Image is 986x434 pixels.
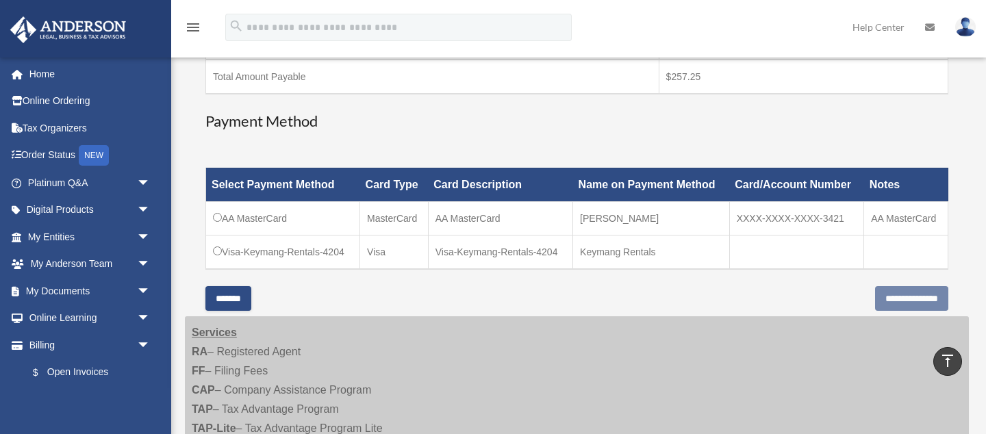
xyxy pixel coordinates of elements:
td: Visa-Keymang-Rentals-4204 [428,235,572,269]
a: Billingarrow_drop_down [10,331,164,359]
a: Tax Organizers [10,114,171,142]
a: Digital Productsarrow_drop_down [10,196,171,224]
td: AA MasterCard [206,201,360,235]
span: arrow_drop_down [137,251,164,279]
td: $257.25 [659,60,948,94]
span: arrow_drop_down [137,331,164,359]
span: arrow_drop_down [137,196,164,225]
th: Card Type [360,168,429,201]
a: My Entitiesarrow_drop_down [10,223,171,251]
strong: RA [192,346,207,357]
img: User Pic [955,17,976,37]
span: arrow_drop_down [137,169,164,197]
td: XXXX-XXXX-XXXX-3421 [729,201,864,235]
span: arrow_drop_down [137,305,164,333]
strong: TAP [192,403,213,415]
i: menu [185,19,201,36]
i: vertical_align_top [939,353,956,369]
span: arrow_drop_down [137,223,164,251]
a: Past Invoices [19,386,164,413]
td: MasterCard [360,201,429,235]
a: My Documentsarrow_drop_down [10,277,171,305]
h3: Payment Method [205,111,948,132]
a: Online Ordering [10,88,171,115]
span: $ [40,364,47,381]
i: search [229,18,244,34]
td: Visa [360,235,429,269]
a: vertical_align_top [933,347,962,376]
div: NEW [79,145,109,166]
a: Platinum Q&Aarrow_drop_down [10,169,171,196]
a: Home [10,60,171,88]
a: Order StatusNEW [10,142,171,170]
td: [PERSON_NAME] [573,201,730,235]
td: Total Amount Payable [206,60,659,94]
td: AA MasterCard [864,201,948,235]
strong: CAP [192,384,215,396]
th: Card/Account Number [729,168,864,201]
strong: TAP-Lite [192,422,236,434]
a: My Anderson Teamarrow_drop_down [10,251,171,278]
th: Name on Payment Method [573,168,730,201]
th: Card Description [428,168,572,201]
th: Select Payment Method [206,168,360,201]
td: Keymang Rentals [573,235,730,269]
span: arrow_drop_down [137,277,164,305]
strong: Services [192,327,237,338]
a: Online Learningarrow_drop_down [10,305,171,332]
td: Visa-Keymang-Rentals-4204 [206,235,360,269]
a: menu [185,24,201,36]
img: Anderson Advisors Platinum Portal [6,16,130,43]
strong: FF [192,365,205,376]
td: AA MasterCard [428,201,572,235]
a: $Open Invoices [19,359,157,387]
th: Notes [864,168,948,201]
